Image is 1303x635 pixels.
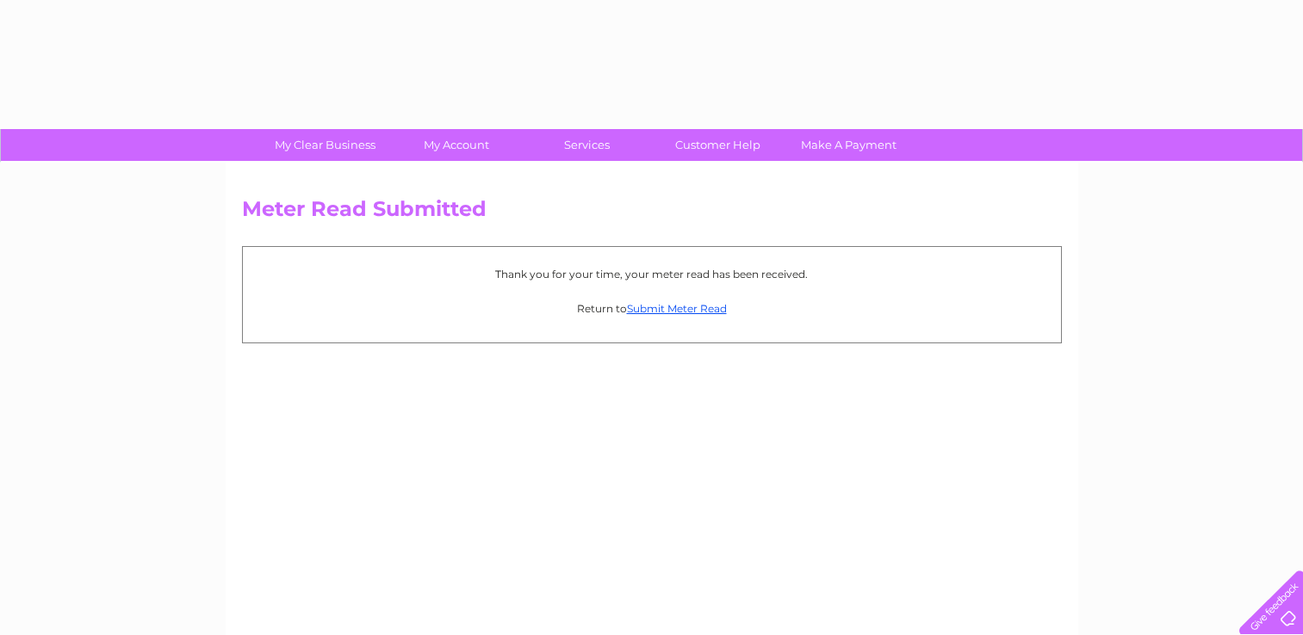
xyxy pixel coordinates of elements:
[647,129,789,161] a: Customer Help
[516,129,658,161] a: Services
[251,266,1052,282] p: Thank you for your time, your meter read has been received.
[254,129,396,161] a: My Clear Business
[242,197,1062,230] h2: Meter Read Submitted
[627,302,727,315] a: Submit Meter Read
[778,129,920,161] a: Make A Payment
[251,300,1052,317] p: Return to
[385,129,527,161] a: My Account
